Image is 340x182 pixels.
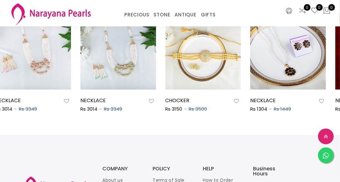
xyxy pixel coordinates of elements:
[189,106,207,112] span: Rs 3500
[62,97,71,105] button: Add to wishlist
[250,106,267,112] span: Rs 1304
[317,97,326,105] button: Add to wishlist
[232,97,241,105] button: Add to wishlist
[104,106,122,112] span: Rs 3349
[250,97,276,104] a: NECKLACE
[328,4,335,11] span: 0
[274,106,291,112] span: Rs 1449
[316,4,323,11] span: 0
[153,166,190,171] h3: POLICY
[165,106,182,112] span: Rs 3150
[299,7,306,15] a: 0
[19,106,37,112] span: Rs 3349
[103,166,140,171] h3: COMPANY
[201,10,216,19] a: GIFTS
[80,106,97,112] span: Rs 3014
[304,4,310,11] span: 0
[203,166,240,171] h3: HELP
[175,10,197,19] a: ANTIQUE
[165,97,190,104] a: CHOCKER
[323,7,331,15] button: 0
[80,97,106,104] a: NECKLACE
[124,10,149,19] a: PRECIOUS
[253,166,291,176] h3: Business Hours
[154,10,170,19] a: STONE
[147,97,156,105] button: Add to wishlist
[311,7,318,15] a: 0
